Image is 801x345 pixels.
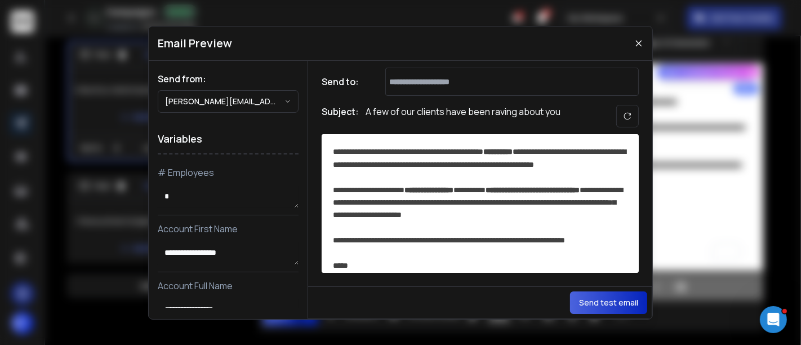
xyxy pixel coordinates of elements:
p: [PERSON_NAME][EMAIL_ADDRESS][DOMAIN_NAME] [165,96,284,107]
h1: Send to: [322,75,367,89]
h1: Variables [158,124,299,154]
p: Account Full Name [158,279,299,293]
iframe: Intercom live chat [760,306,787,333]
h1: Send from: [158,72,299,86]
h1: Subject: [322,105,359,127]
p: Account First Name [158,222,299,236]
p: A few of our clients have been raving about you [366,105,560,127]
button: Send test email [570,291,647,314]
p: # Employees [158,166,299,179]
h1: Email Preview [158,36,232,51]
